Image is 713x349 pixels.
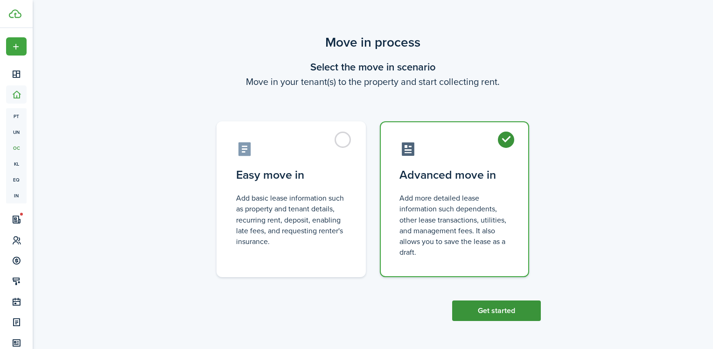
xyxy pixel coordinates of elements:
[6,37,27,56] button: Open menu
[9,9,21,18] img: TenantCloud
[6,124,27,140] a: un
[205,33,541,52] scenario-title: Move in process
[6,172,27,188] a: eq
[6,140,27,156] a: oc
[6,188,27,203] a: in
[452,300,541,321] button: Get started
[236,167,346,183] control-radio-card-title: Easy move in
[6,108,27,124] a: pt
[236,193,346,247] control-radio-card-description: Add basic lease information such as property and tenant details, recurring rent, deposit, enablin...
[205,75,541,89] wizard-step-header-description: Move in your tenant(s) to the property and start collecting rent.
[6,156,27,172] a: kl
[205,59,541,75] wizard-step-header-title: Select the move in scenario
[399,167,510,183] control-radio-card-title: Advanced move in
[399,193,510,258] control-radio-card-description: Add more detailed lease information such dependents, other lease transactions, utilities, and man...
